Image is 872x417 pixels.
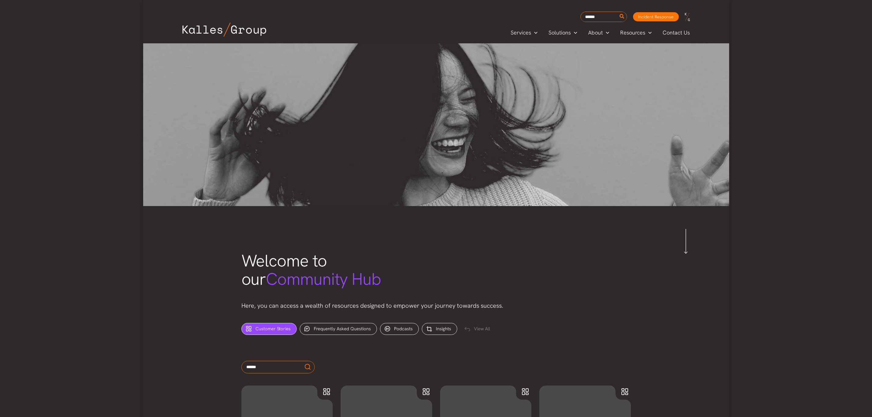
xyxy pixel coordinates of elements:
span: Contact Us [663,28,690,37]
p: Here, you can access a wealth of resources designed to empower your journey towards success. [241,301,631,311]
a: ServicesMenu Toggle [505,28,543,37]
span: Solutions [548,28,571,37]
span: Menu Toggle [603,28,609,37]
a: ResourcesMenu Toggle [615,28,657,37]
span: Frequently Asked Questions [314,326,371,332]
div: View All [460,323,496,335]
img: Kalles Group [183,23,266,37]
a: SolutionsMenu Toggle [543,28,583,37]
span: Customer Stories [255,326,291,332]
span: About [588,28,603,37]
a: Contact Us [657,28,696,37]
span: Services [511,28,531,37]
span: Community Hub [266,268,381,290]
span: Resources [620,28,645,37]
span: Insights [436,326,451,332]
nav: Primary Site Navigation [505,27,696,38]
button: Search [618,12,626,22]
span: Welcome to our [241,250,381,290]
span: Menu Toggle [645,28,652,37]
a: AboutMenu Toggle [583,28,615,37]
span: Podcasts [394,326,413,332]
span: Menu Toggle [571,28,577,37]
span: Menu Toggle [531,28,537,37]
img: gabrielle-henderson-GaA5PrMn-co-unsplash 1 [143,43,729,206]
a: Incident Response [633,12,679,21]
